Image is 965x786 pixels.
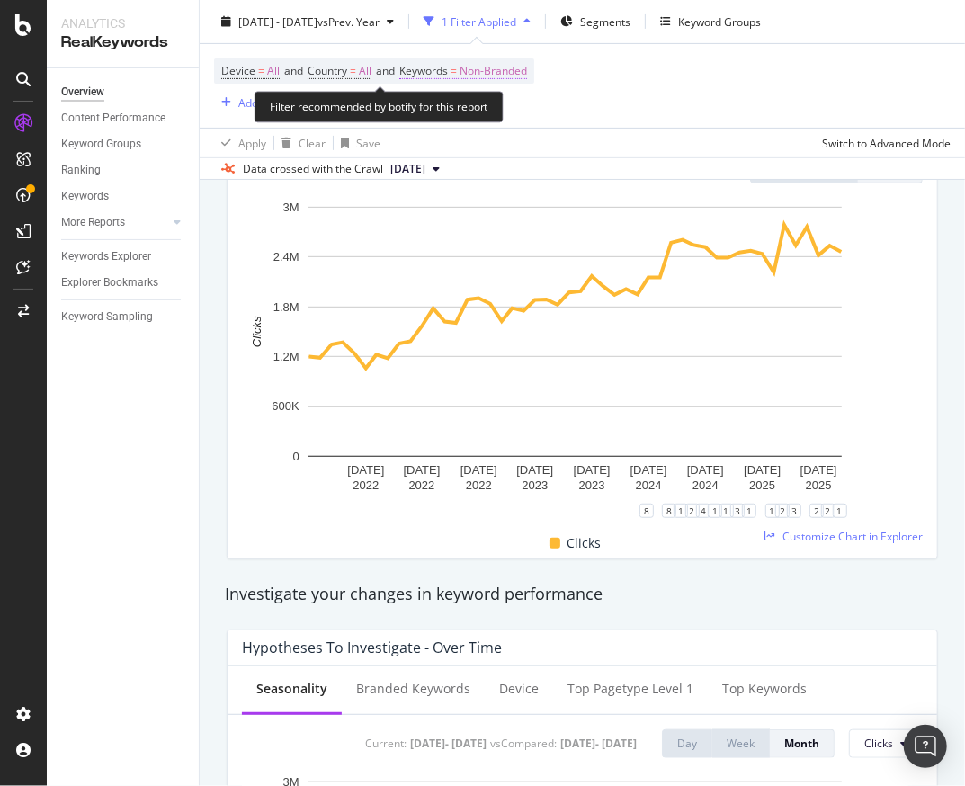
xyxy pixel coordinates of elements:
[61,83,186,102] a: Overview
[334,129,380,157] button: Save
[782,529,923,544] span: Customize Chart in Explorer
[61,109,165,128] div: Content Performance
[61,83,104,102] div: Overview
[822,135,951,150] div: Switch to Advanced Mode
[61,135,186,154] a: Keyword Groups
[61,247,186,266] a: Keywords Explorer
[416,7,538,36] button: 1 Filter Applied
[61,213,168,232] a: More Reports
[61,161,101,180] div: Ranking
[765,504,780,518] div: 1
[61,273,158,292] div: Explorer Bookmarks
[630,463,667,477] text: [DATE]
[744,463,781,477] text: [DATE]
[410,736,487,751] div: [DATE] - [DATE]
[61,32,184,53] div: RealKeywords
[238,135,266,150] div: Apply
[214,129,266,157] button: Apply
[274,129,326,157] button: Clear
[653,7,768,36] button: Keyword Groups
[553,7,638,36] button: Segments
[522,478,548,492] text: 2023
[238,94,286,110] div: Add Filter
[225,583,940,606] div: Investigate your changes in keyword performance
[567,532,602,554] span: Clicks
[800,463,837,477] text: [DATE]
[696,504,710,518] div: 4
[567,680,693,698] div: Top pagetype Level 1
[821,504,835,518] div: 2
[356,680,470,698] div: Branded Keywords
[712,729,770,758] button: Week
[242,639,502,656] div: Hypotheses to Investigate - Over Time
[221,63,255,78] span: Device
[365,736,407,751] div: Current:
[460,463,497,477] text: [DATE]
[678,13,761,29] div: Keyword Groups
[490,736,557,751] div: vs Compared :
[258,63,264,78] span: =
[674,504,688,518] div: 1
[580,13,630,29] span: Segments
[267,58,280,84] span: All
[579,478,605,492] text: 2023
[574,463,611,477] text: [DATE]
[560,736,637,751] div: [DATE] - [DATE]
[639,504,654,518] div: 8
[864,736,893,751] span: Clicks
[61,14,184,32] div: Analytics
[806,478,832,492] text: 2025
[61,109,186,128] a: Content Performance
[499,680,539,698] div: Device
[214,7,401,36] button: [DATE] - [DATE]vsPrev. Year
[685,504,700,518] div: 2
[292,450,299,463] text: 0
[376,63,395,78] span: and
[466,478,492,492] text: 2022
[687,463,724,477] text: [DATE]
[61,308,153,326] div: Keyword Sampling
[815,129,951,157] button: Switch to Advanced Mode
[61,187,186,206] a: Keywords
[727,736,755,751] div: Week
[904,725,947,768] div: Open Intercom Messenger
[787,504,801,518] div: 3
[390,161,425,177] span: 2025 Aug. 30th
[516,463,553,477] text: [DATE]
[273,251,299,264] text: 2.4M
[61,161,186,180] a: Ranking
[359,58,371,84] span: All
[833,504,847,518] div: 1
[383,158,447,180] button: [DATE]
[692,478,719,492] text: 2024
[273,351,299,364] text: 1.2M
[347,463,384,477] text: [DATE]
[242,198,908,511] div: A chart.
[809,504,824,518] div: 2
[350,63,356,78] span: =
[719,504,734,518] div: 1
[250,316,264,347] text: Clicks
[460,58,527,84] span: Non-Branded
[61,187,109,206] div: Keywords
[273,300,299,314] text: 1.8M
[775,504,790,518] div: 2
[662,729,712,758] button: Day
[677,736,697,751] div: Day
[356,135,380,150] div: Save
[722,680,807,698] div: Top Keywords
[272,400,299,414] text: 600K
[353,478,379,492] text: 2022
[243,161,383,177] div: Data crossed with the Crawl
[255,91,504,122] div: Filter recommended by botify for this report
[317,13,380,29] span: vs Prev. Year
[61,213,125,232] div: More Reports
[749,478,775,492] text: 2025
[770,729,835,758] button: Month
[442,13,516,29] div: 1 Filter Applied
[283,201,299,214] text: 3M
[61,308,186,326] a: Keyword Sampling
[214,92,286,113] button: Add Filter
[408,478,434,492] text: 2022
[849,729,923,758] button: Clicks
